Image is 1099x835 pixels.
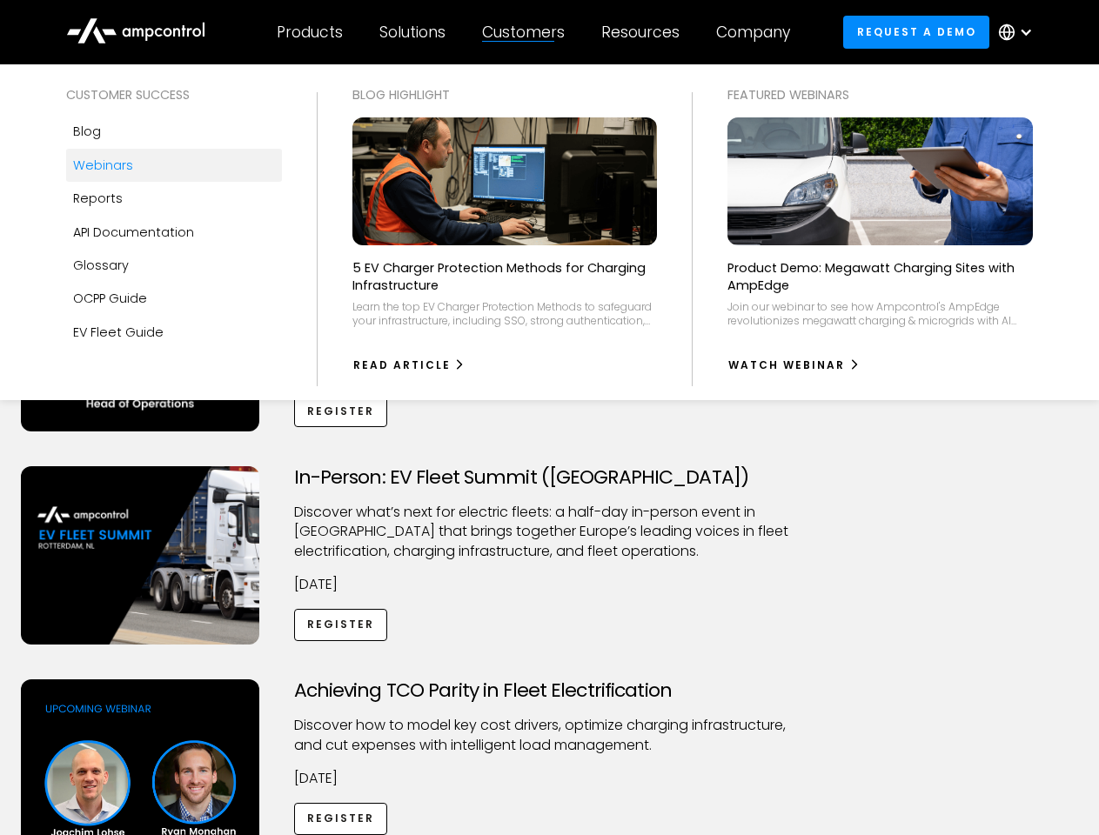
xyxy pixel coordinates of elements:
div: Join our webinar to see how Ampcontrol's AmpEdge revolutionizes megawatt charging & microgrids wi... [727,300,1033,327]
div: Reports [73,189,123,208]
a: Register [294,803,388,835]
p: Discover how to model key cost drivers, optimize charging infrastructure, and cut expenses with i... [294,716,806,755]
a: Register [294,395,388,427]
div: Solutions [379,23,446,42]
div: watch webinar [728,357,845,373]
div: Products [277,23,343,42]
div: Resources [601,23,680,42]
a: OCPP Guide [66,282,282,315]
div: Featured webinars [727,85,1033,104]
a: Read Article [352,351,466,379]
div: Customers [482,23,565,42]
p: [DATE] [294,769,806,788]
p: 5 EV Charger Protection Methods for Charging Infrastructure [352,259,658,294]
a: watch webinar [727,351,861,379]
a: API Documentation [66,216,282,249]
a: Glossary [66,249,282,282]
a: Blog [66,115,282,148]
div: Company [716,23,790,42]
div: Customer success [66,85,282,104]
p: ​Discover what’s next for electric fleets: a half-day in-person event in [GEOGRAPHIC_DATA] that b... [294,503,806,561]
a: EV Fleet Guide [66,316,282,349]
div: Learn the top EV Charger Protection Methods to safeguard your infrastructure, including SSO, stro... [352,300,658,327]
a: Reports [66,182,282,215]
div: Blog [73,122,101,141]
h3: Achieving TCO Parity in Fleet Electrification [294,679,806,702]
div: API Documentation [73,223,194,242]
a: Register [294,609,388,641]
div: Glossary [73,256,129,275]
div: Blog Highlight [352,85,658,104]
div: OCPP Guide [73,289,147,308]
div: EV Fleet Guide [73,323,164,342]
a: Webinars [66,149,282,182]
div: Webinars [73,156,133,175]
h3: In-Person: EV Fleet Summit ([GEOGRAPHIC_DATA]) [294,466,806,489]
div: Read Article [353,357,451,373]
p: Product Demo: Megawatt Charging Sites with AmpEdge [727,259,1033,294]
p: [DATE] [294,575,806,594]
a: Request a demo [843,16,989,48]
